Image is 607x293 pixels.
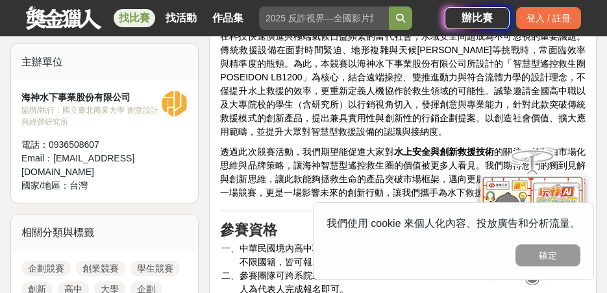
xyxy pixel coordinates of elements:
input: 2025 反詐視界—全國影片競賽 [259,6,389,30]
a: 創業競賽 [76,261,125,276]
div: 電話： 0936508607 [21,138,162,152]
a: 企劃競賽 [21,261,71,276]
a: 辦比賽 [445,7,510,29]
span: 在科技快速演進與極端氣候日益頻繁的當代社會，水域安全問題成為不可忽視的重要議題。傳統救援設備在面對時間緊迫、地形複雜與天候[PERSON_NAME]等挑戰時，常面臨效率與精準度的瓶頸。為此，本競... [220,31,586,137]
div: 相關分類與標籤 [11,215,198,251]
strong: 參賽資格 [220,222,277,238]
div: Email： [EMAIL_ADDRESS][DOMAIN_NAME] [21,152,162,179]
a: 找比賽 [114,9,155,27]
strong: 水上安全與創新救援技術 [394,146,495,157]
span: 台灣 [69,180,88,191]
a: 找活動 [160,9,202,27]
span: 透過此次競賽活動，我們期望能促進大家對 的關注，並藉由市場化思維與品牌策略，讓海神智慧型遙控救生圈的價值被更多人看見。我們期待您們的獨到見解與創新思維，讓此款能夠拯救生命的產品突破市場框架，邁向... [220,146,586,198]
img: d2146d9a-e6f6-4337-9592-8cefde37ba6b.png [480,174,584,260]
a: 作品集 [207,9,249,27]
div: 登入 / 註冊 [516,7,581,29]
span: 我們使用 cookie 來個人化內容、投放廣告和分析流量。 [327,218,580,229]
div: 協辦/執行： 國立臺北商業大學 創意設計與經營研究所 [21,104,162,128]
a: 學生競賽 [130,261,180,276]
div: 海神水下事業股份有限公司 [21,91,162,104]
button: 確定 [515,244,580,266]
span: 中華民國境內高中職、大專校院、研究所等在校學生組隊參加，不限科系、不限年級、不限國籍，皆可報名參加。 [240,243,585,267]
div: 主辦單位 [11,44,198,80]
span: 國家/地區： [21,180,69,191]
